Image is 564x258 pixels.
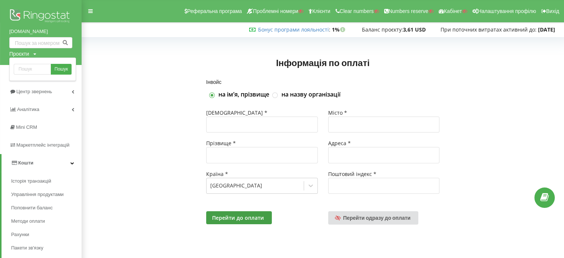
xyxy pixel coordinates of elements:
[16,142,69,148] span: Маркетплейс інтеграцій
[206,109,267,116] span: [DEMOGRAPHIC_DATA] *
[441,26,537,33] span: При поточних витратах активний до:
[11,201,82,215] a: Поповнити баланс
[276,57,369,68] span: Інформація по оплаті
[312,8,330,14] span: Клієнти
[206,79,222,85] span: Інвойс
[206,211,272,224] button: Перейти до оплати
[362,26,403,33] span: Баланс проєкту:
[206,170,228,177] span: Країна *
[343,215,410,221] span: Перейти одразу до оплати
[14,64,51,75] input: Пошук
[16,124,37,130] span: Mini CRM
[11,241,82,255] a: Пакети зв'язку
[11,215,82,228] a: Методи оплати
[11,177,51,185] span: Історія транзакцій
[546,8,559,14] span: Вихід
[1,154,82,172] a: Кошти
[253,8,298,14] span: Проблемні номери
[17,107,39,112] span: Аналiтика
[11,231,29,238] span: Рахунки
[332,26,347,33] strong: 1%
[444,8,462,14] span: Кабінет
[11,204,53,212] span: Поповнити баланс
[55,66,68,73] span: Пошук
[11,228,82,241] a: Рахунки
[328,140,351,147] span: Адреса *
[16,89,52,94] span: Центр звернень
[11,174,82,188] a: Історія транзакцій
[389,8,428,14] span: Numbers reserve
[328,170,376,177] span: Поштовий індекс *
[9,37,72,48] input: Пошук за номером
[18,160,33,166] span: Кошти
[340,8,374,14] span: Clear numbers
[206,140,236,147] span: Прізвище *
[281,91,340,99] label: на назву організації
[9,50,29,58] div: Проєкти
[9,28,72,35] a: [DOMAIN_NAME]
[9,7,72,26] img: Ringostat logo
[51,64,72,75] a: Пошук
[187,8,242,14] span: Реферальна програма
[538,26,555,33] strong: [DATE]
[11,244,43,252] span: Пакети зв'язку
[11,218,45,225] span: Методи оплати
[478,8,536,14] span: Налаштування профілю
[328,109,347,116] span: Місто *
[328,211,419,225] a: Перейти одразу до оплати
[403,26,426,33] strong: 3,61 USD
[258,26,329,33] a: Бонус програми лояльності
[258,26,330,33] span: :
[218,91,269,99] label: на імʼя, прізвище
[11,188,82,201] a: Управління продуктами
[212,214,264,221] span: Перейти до оплати
[11,191,64,198] span: Управління продуктами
